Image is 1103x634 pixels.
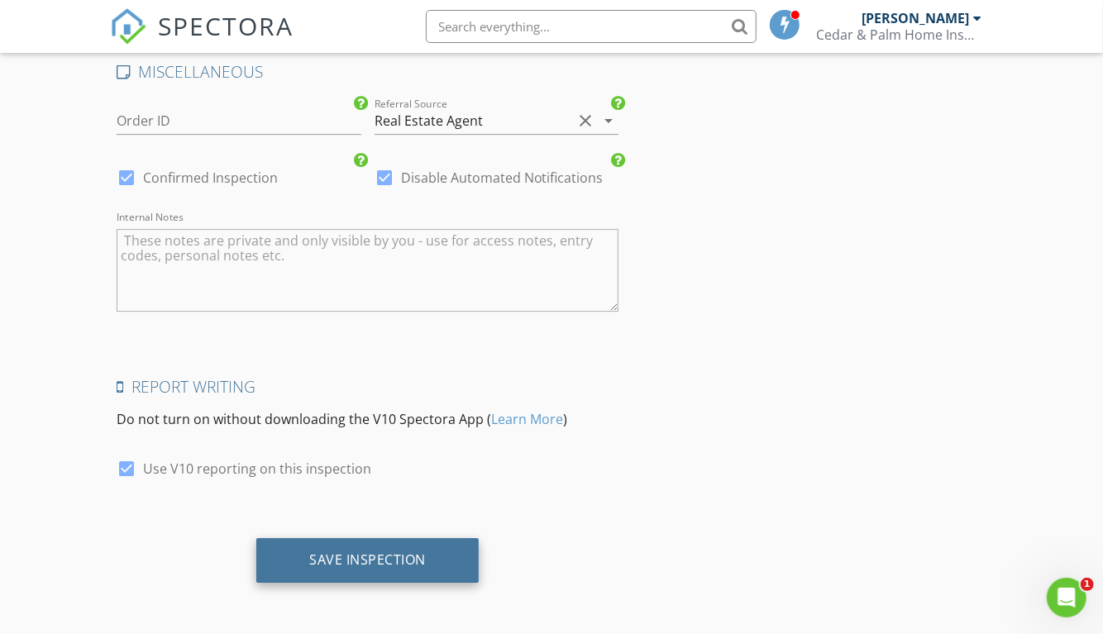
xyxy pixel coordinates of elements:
[575,111,595,131] i: clear
[817,26,982,43] div: Cedar & Palm Home Inspections, LLC
[599,111,618,131] i: arrow_drop_down
[491,410,563,428] a: Learn More
[117,61,618,83] h4: MISCELLANEOUS
[401,169,604,186] label: Disable Automated Notifications
[117,409,618,429] p: Do not turn on without downloading the V10 Spectora App ( )
[110,22,294,57] a: SPECTORA
[110,8,146,45] img: The Best Home Inspection Software - Spectora
[309,551,426,568] div: Save Inspection
[1047,578,1086,617] iframe: Intercom live chat
[143,169,278,186] label: Confirmed Inspection
[158,8,294,43] span: SPECTORA
[375,113,483,128] div: Real Estate Agent
[143,460,371,477] label: Use V10 reporting on this inspection
[117,229,618,312] textarea: Internal Notes
[862,10,970,26] div: [PERSON_NAME]
[117,376,618,398] h4: Report Writing
[1081,578,1094,591] span: 1
[426,10,757,43] input: Search everything...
